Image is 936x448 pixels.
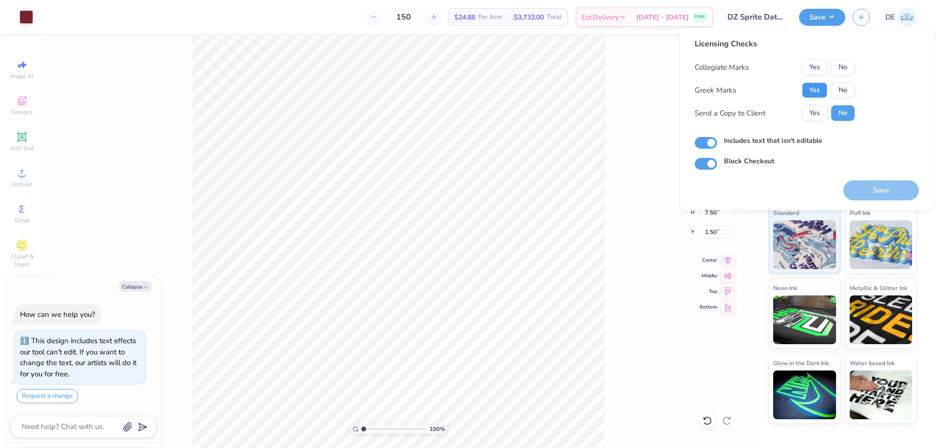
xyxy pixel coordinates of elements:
label: Includes text that isn't editable [724,136,822,146]
button: No [831,82,855,98]
label: Block Checkout [724,156,774,166]
button: Request a change [17,389,78,403]
button: Yes [802,105,827,121]
span: Greek [15,216,30,224]
span: Center [700,257,717,264]
span: Water based Ink [850,358,895,368]
div: Send a Copy to Client [695,108,765,119]
span: Puff Ink [850,208,870,218]
img: Standard [773,220,836,269]
span: Middle [700,273,717,279]
span: Designs [11,108,33,116]
button: Save [799,9,845,26]
span: $24.88 [454,12,475,22]
div: Greek Marks [695,85,736,96]
span: Add Text [10,144,34,152]
span: Est. Delivery [582,12,619,22]
button: Yes [802,59,827,75]
span: FREE [695,14,705,20]
input: Untitled Design [720,7,792,27]
span: DE [885,12,895,23]
button: Collapse [119,281,152,292]
span: $3,732.00 [514,12,544,22]
img: Glow in the Dark Ink [773,370,836,419]
span: Clipart & logos [5,253,39,268]
img: Djian Evardoni [897,8,916,27]
img: Water based Ink [850,370,913,419]
span: Upload [12,180,32,188]
span: Bottom [700,304,717,311]
div: How can we help you? [20,310,95,319]
span: Metallic & Glitter Ink [850,283,907,293]
span: Glow in the Dark Ink [773,358,829,368]
span: Image AI [11,72,34,80]
a: DE [885,8,916,27]
div: Licensing Checks [695,38,855,50]
span: Top [700,288,717,295]
button: Yes [802,82,827,98]
img: Puff Ink [850,220,913,269]
button: No [831,105,855,121]
span: [DATE] - [DATE] [636,12,689,22]
span: Total [547,12,562,22]
img: Metallic & Glitter Ink [850,295,913,344]
img: Neon Ink [773,295,836,344]
span: Neon Ink [773,283,797,293]
span: Standard [773,208,799,218]
span: Per Item [478,12,502,22]
input: – – [385,8,423,26]
div: This design includes text effects our tool can't edit. If you want to change the text, our artist... [20,336,136,379]
div: Collegiate Marks [695,62,749,73]
button: No [831,59,855,75]
span: 100 % [429,425,445,433]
